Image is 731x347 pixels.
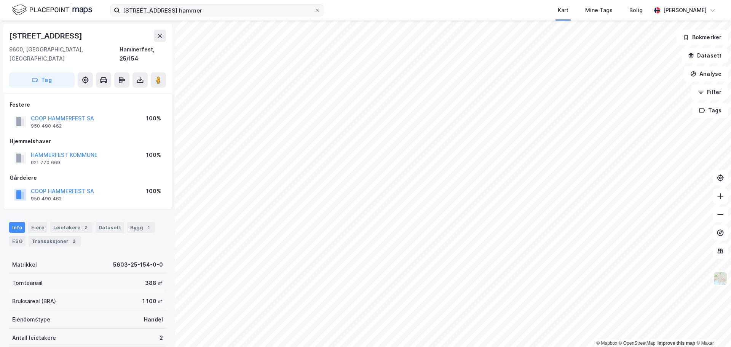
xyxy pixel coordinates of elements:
[120,5,314,16] input: Søk på adresse, matrikkel, gårdeiere, leietakere eller personer
[12,260,37,269] div: Matrikkel
[145,224,152,231] div: 1
[160,333,163,342] div: 2
[684,66,728,82] button: Analyse
[9,72,75,88] button: Tag
[10,137,166,146] div: Hjemmelshaver
[50,222,93,233] div: Leietakere
[10,173,166,182] div: Gårdeiere
[142,297,163,306] div: 1 100 ㎡
[9,236,26,246] div: ESG
[658,341,695,346] a: Improve this map
[31,160,60,166] div: 921 770 669
[146,150,161,160] div: 100%
[691,85,728,100] button: Filter
[585,6,613,15] div: Mine Tags
[9,222,25,233] div: Info
[120,45,166,63] div: Hammerfest, 25/154
[629,6,643,15] div: Bolig
[31,123,62,129] div: 950 490 462
[12,297,56,306] div: Bruksareal (BRA)
[9,45,120,63] div: 9600, [GEOGRAPHIC_DATA], [GEOGRAPHIC_DATA]
[693,103,728,118] button: Tags
[12,3,92,17] img: logo.f888ab2527a4732fd821a326f86c7f29.svg
[596,341,617,346] a: Mapbox
[9,30,84,42] div: [STREET_ADDRESS]
[12,333,56,342] div: Antall leietakere
[146,114,161,123] div: 100%
[558,6,568,15] div: Kart
[12,278,43,288] div: Tomteareal
[663,6,707,15] div: [PERSON_NAME]
[677,30,728,45] button: Bokmerker
[82,224,89,231] div: 2
[29,236,81,246] div: Transaksjoner
[693,310,731,347] iframe: Chat Widget
[127,222,155,233] div: Bygg
[12,315,50,324] div: Eiendomstype
[144,315,163,324] div: Handel
[145,278,163,288] div: 388 ㎡
[146,187,161,196] div: 100%
[96,222,124,233] div: Datasett
[31,196,62,202] div: 950 490 462
[682,48,728,63] button: Datasett
[113,260,163,269] div: 5603-25-154-0-0
[28,222,47,233] div: Eiere
[619,341,656,346] a: OpenStreetMap
[10,100,166,109] div: Festere
[713,271,728,286] img: Z
[70,237,78,245] div: 2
